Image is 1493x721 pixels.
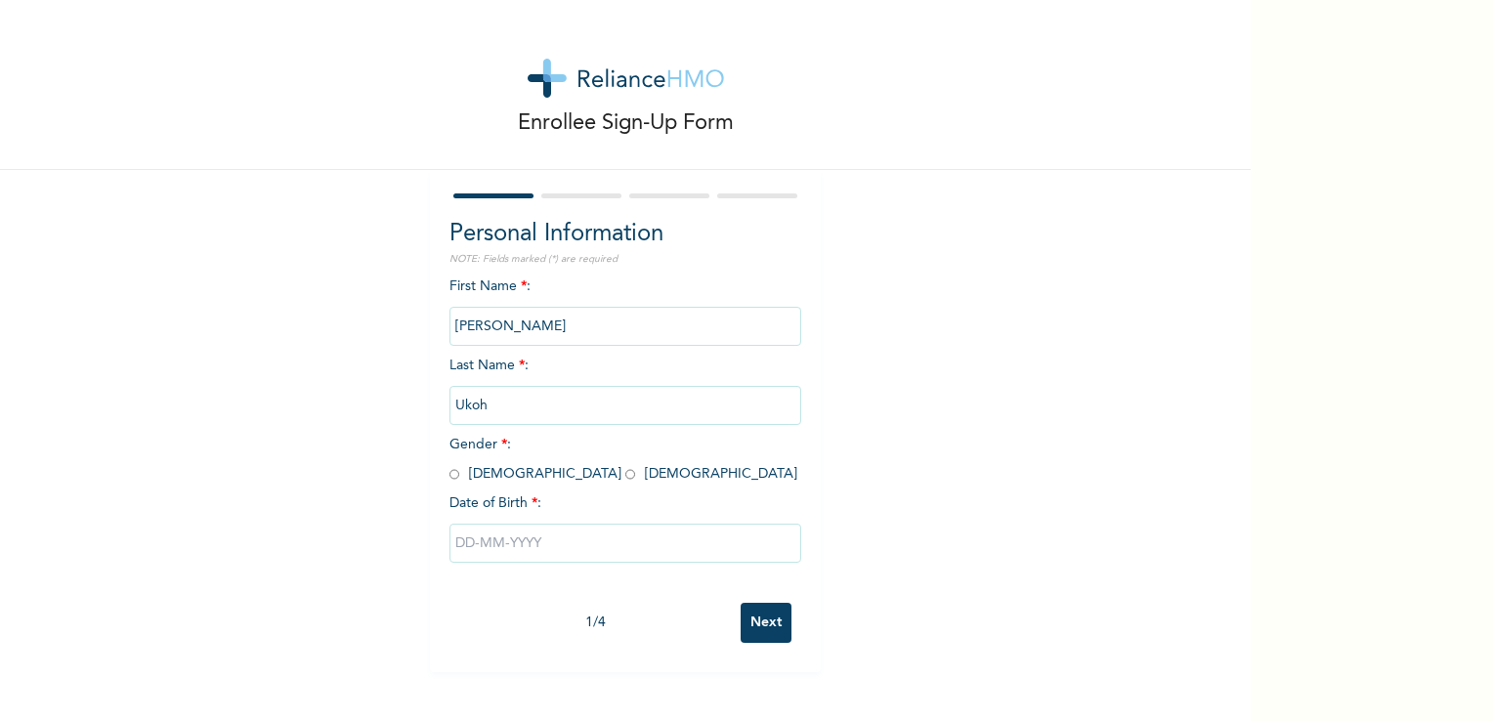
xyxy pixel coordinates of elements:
[449,438,797,481] span: Gender : [DEMOGRAPHIC_DATA] [DEMOGRAPHIC_DATA]
[518,107,734,140] p: Enrollee Sign-Up Form
[528,59,724,98] img: logo
[449,279,801,333] span: First Name :
[449,613,741,633] div: 1 / 4
[449,493,541,514] span: Date of Birth :
[449,217,801,252] h2: Personal Information
[449,252,801,267] p: NOTE: Fields marked (*) are required
[449,307,801,346] input: Enter your first name
[449,386,801,425] input: Enter your last name
[449,524,801,563] input: DD-MM-YYYY
[449,359,801,412] span: Last Name :
[741,603,791,643] input: Next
